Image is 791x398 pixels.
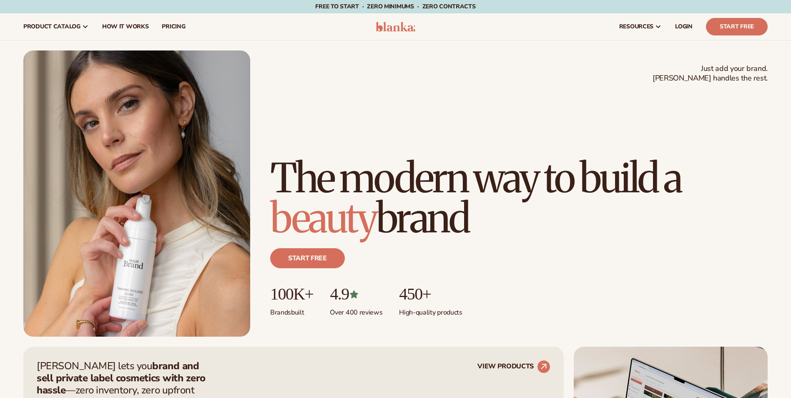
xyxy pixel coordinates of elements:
span: How It Works [102,23,149,30]
strong: brand and sell private label cosmetics with zero hassle [37,359,206,397]
a: LOGIN [668,13,699,40]
p: High-quality products [399,303,462,317]
span: Free to start · ZERO minimums · ZERO contracts [315,3,475,10]
span: LOGIN [675,23,693,30]
span: product catalog [23,23,80,30]
img: logo [376,22,415,32]
a: resources [613,13,668,40]
p: 450+ [399,285,462,303]
span: pricing [162,23,185,30]
img: Female holding tanning mousse. [23,50,250,337]
a: pricing [155,13,192,40]
p: 4.9 [330,285,382,303]
p: Brands built [270,303,313,317]
a: Start free [270,248,345,268]
a: VIEW PRODUCTS [477,360,550,373]
h1: The modern way to build a brand [270,158,768,238]
a: How It Works [95,13,156,40]
span: beauty [270,193,376,243]
p: 100K+ [270,285,313,303]
span: resources [619,23,653,30]
span: Just add your brand. [PERSON_NAME] handles the rest. [653,64,768,83]
p: Over 400 reviews [330,303,382,317]
a: product catalog [17,13,95,40]
a: Start Free [706,18,768,35]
